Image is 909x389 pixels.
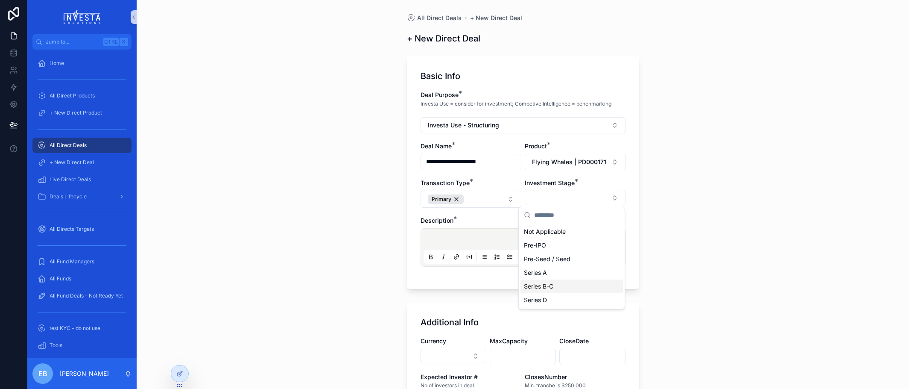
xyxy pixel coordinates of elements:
[428,194,464,204] button: Unselect 2
[421,142,452,150] span: Deal Name
[421,100,611,108] p: Investa Use = consider for investment; Competive Intelligence = benchmarking
[524,296,547,304] span: Series D
[60,369,109,378] p: [PERSON_NAME]
[421,70,460,82] h1: Basic Info
[50,292,123,299] span: All Fund Deals - Not Ready Yet
[421,217,453,224] span: Description
[524,282,553,291] span: Series B-C
[64,10,101,24] img: App logo
[120,38,127,45] span: K
[38,368,47,379] span: EB
[428,121,499,130] span: Investa Use - Structuring
[32,221,132,237] a: All Directs Targets
[32,155,132,170] a: + New Direct Deal
[32,321,132,336] a: test KYC - do not use
[32,34,132,50] button: Jump to...CtrlK
[50,176,91,183] span: Live Direct Deals
[421,349,487,363] button: Select Button
[50,226,94,233] span: All Directs Targets
[32,88,132,103] a: All Direct Products
[32,338,132,353] a: Tools
[525,191,625,205] button: Select Button
[50,159,94,166] span: + New Direct Deal
[50,60,64,67] span: Home
[432,196,451,203] span: Primary
[32,105,132,121] a: + New Direct Product
[559,337,589,345] span: CloseDate
[524,227,566,236] span: Not Applicable
[50,92,95,99] span: All Direct Products
[519,223,625,309] div: Suggestions
[421,91,459,98] span: Deal Purpose
[421,191,521,208] button: Select Button
[50,275,71,282] span: All Funds
[27,50,137,358] div: scrollable content
[470,14,522,22] a: + New Direct Deal
[490,337,528,345] span: MaxCapacity
[524,241,546,250] span: Pre-IPO
[421,373,478,380] span: Expected Investor #
[532,158,606,166] span: Flying Whales | PD000171
[103,38,119,46] span: Ctrl
[32,138,132,153] a: All Direct Deals
[46,38,100,45] span: Jump to...
[525,142,547,150] span: Product
[525,179,575,186] span: Investment Stage
[50,342,62,349] span: Tools
[525,373,567,380] span: ClosesNumber
[407,14,462,22] a: All Direct Deals
[50,258,94,265] span: All Fund Managers
[32,254,132,269] a: All Fund Managers
[32,271,132,286] a: All Funds
[417,14,462,22] span: All Direct Deals
[50,109,102,116] span: + New Direct Product
[524,268,547,277] span: Series A
[50,325,100,332] span: test KYC - do not use
[525,382,586,389] span: Min. tranche is $250,000
[421,337,446,345] span: Currency
[32,56,132,71] a: Home
[50,142,87,149] span: All Direct Deals
[421,382,474,389] span: No of investors in deal
[32,172,132,187] a: Live Direct Deals
[421,316,479,328] h1: Additional Info
[525,154,625,170] button: Select Button
[524,255,570,263] span: Pre-Seed / Seed
[421,117,625,133] button: Select Button
[32,189,132,204] a: Deals Lifecycle
[407,32,480,44] h1: + New Direct Deal
[50,193,87,200] span: Deals Lifecycle
[32,288,132,304] a: All Fund Deals - Not Ready Yet
[421,179,470,186] span: Transaction Type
